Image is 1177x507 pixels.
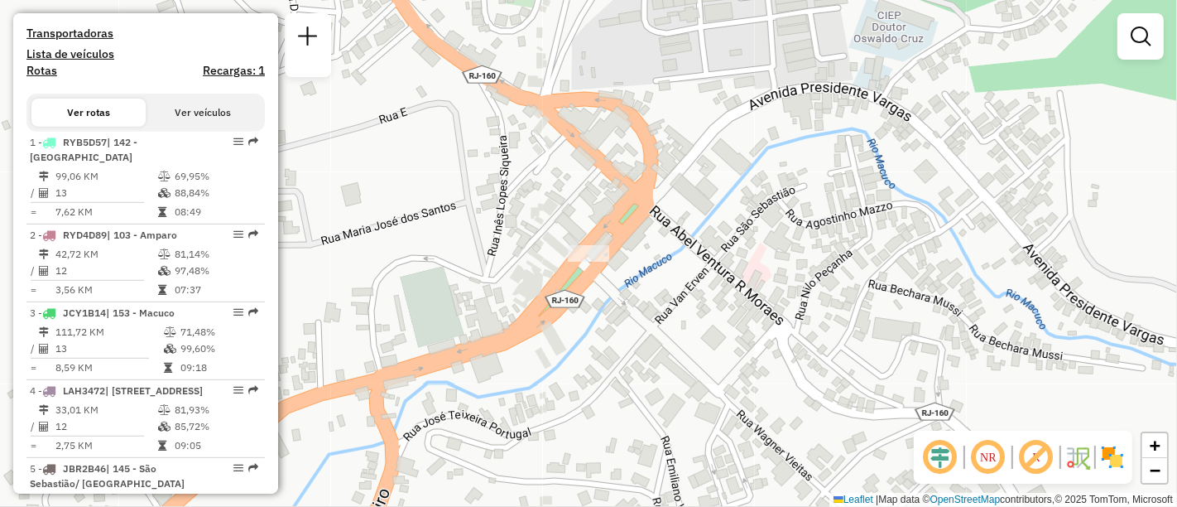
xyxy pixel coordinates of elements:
i: % de utilização da cubagem [158,266,171,276]
i: Distância Total [39,405,49,415]
span: 3 - [30,307,175,319]
span: 1 - [30,136,137,163]
i: Total de Atividades [39,344,49,354]
div: Atividade não roteirizada - MERCADO GRAN FAMILIA [568,245,609,262]
span: + [1150,435,1160,456]
td: 97,48% [174,263,257,279]
td: 33,01 KM [55,402,157,418]
span: 4 - [30,384,203,397]
span: JCY1B14 [63,307,106,319]
td: / [30,418,38,435]
em: Rota exportada [248,307,258,317]
td: = [30,204,38,220]
td: 8,59 KM [55,360,163,376]
td: / [30,263,38,279]
i: % de utilização do peso [158,171,171,181]
em: Opções [233,229,243,239]
td: = [30,282,38,298]
td: 111,72 KM [55,324,163,340]
td: 13 [55,340,163,357]
td: 09:18 [180,360,258,376]
i: Tempo total em rota [158,285,166,295]
i: % de utilização do peso [158,405,171,415]
span: Exibir rótulo [1016,437,1056,477]
h4: Recargas: 1 [203,64,265,78]
td: = [30,360,38,376]
i: Distância Total [39,327,49,337]
h4: Transportadoras [26,27,265,41]
td: 42,72 KM [55,246,157,263]
span: Ocultar NR [968,437,1008,477]
td: 99,60% [180,340,258,357]
a: OpenStreetMap [930,494,1001,505]
i: % de utilização do peso [158,249,171,259]
i: % de utilização do peso [164,327,176,337]
i: Distância Total [39,171,49,181]
i: % de utilização da cubagem [164,344,176,354]
span: JBR2B46 [63,462,106,475]
td: 3,56 KM [55,282,157,298]
em: Rota exportada [248,137,258,147]
td: 13 [55,185,157,201]
i: Total de Atividades [39,422,49,432]
td: 07:37 [174,282,257,298]
em: Rota exportada [248,229,258,239]
span: RYB5D57 [63,136,107,148]
h4: Lista de veículos [26,47,265,61]
td: 85,72% [174,418,257,435]
td: 12 [55,263,157,279]
td: / [30,185,38,201]
img: Exibir/Ocultar setores [1099,444,1126,471]
button: Ver veículos [146,99,260,127]
a: Zoom in [1142,433,1167,458]
td: 09:05 [174,437,257,454]
em: Rota exportada [248,385,258,395]
img: Fluxo de ruas [1064,444,1091,471]
i: Tempo total em rota [164,363,172,373]
td: 88,84% [174,185,257,201]
td: 12 [55,418,157,435]
button: Ver rotas [31,99,146,127]
a: Leaflet [834,494,873,505]
span: | 142 - [GEOGRAPHIC_DATA] [30,136,137,163]
td: 2,75 KM [55,437,157,454]
em: Opções [233,137,243,147]
i: Tempo total em rota [158,441,166,451]
span: | [876,494,878,505]
td: 81,93% [174,402,257,418]
span: LAH3472 [63,384,105,397]
td: = [30,437,38,454]
em: Rota exportada [248,463,258,473]
td: 69,95% [174,168,257,185]
i: Distância Total [39,249,49,259]
em: Opções [233,463,243,473]
span: 5 - [30,462,185,490]
span: | [STREET_ADDRESS] [105,384,203,397]
a: Rotas [26,64,57,78]
i: Tempo total em rota [158,207,166,217]
span: − [1150,460,1160,480]
a: Nova sessão e pesquisa [291,20,324,57]
span: 2 - [30,229,177,241]
span: | 145 - São Sebastião/ [GEOGRAPHIC_DATA] [30,462,185,490]
i: % de utilização da cubagem [158,422,171,432]
a: Exibir filtros [1124,20,1157,53]
span: | 103 - Amparo [107,229,177,241]
td: 7,62 KM [55,204,157,220]
td: 71,48% [180,324,258,340]
span: Ocultar deslocamento [920,437,960,477]
span: RYD4D89 [63,229,107,241]
i: Total de Atividades [39,266,49,276]
em: Opções [233,307,243,317]
div: Map data © contributors,© 2025 TomTom, Microsoft [829,493,1177,507]
i: % de utilização da cubagem [158,188,171,198]
td: 99,06 KM [55,168,157,185]
td: 81,14% [174,246,257,263]
td: / [30,340,38,357]
i: Total de Atividades [39,188,49,198]
span: | 153 - Macuco [106,307,175,319]
td: 08:49 [174,204,257,220]
a: Zoom out [1142,458,1167,483]
em: Opções [233,385,243,395]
